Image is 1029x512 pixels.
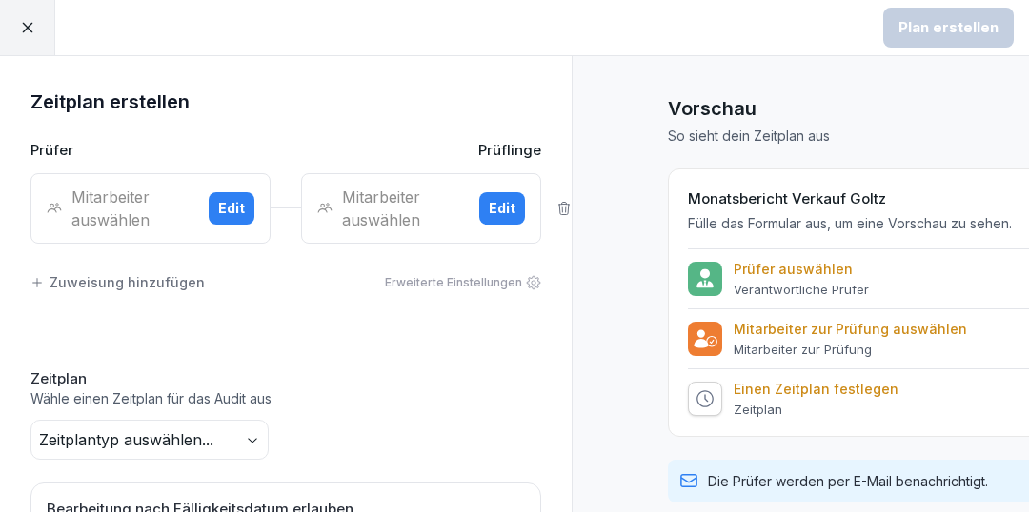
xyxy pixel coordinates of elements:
[209,192,254,225] button: Edit
[317,186,464,231] div: Mitarbeiter auswählen
[30,368,541,390] h2: Zeitplan
[734,261,869,278] p: Prüfer auswählen
[30,140,73,162] p: Prüfer
[708,471,988,491] p: Die Prüfer werden per E-Mail benachrichtigt.
[30,87,541,117] h1: Zeitplan erstellen
[218,198,245,219] div: Edit
[489,198,515,219] div: Edit
[883,8,1014,48] button: Plan erstellen
[30,272,205,292] div: Zuweisung hinzufügen
[734,402,898,417] p: Zeitplan
[734,381,898,398] p: Einen Zeitplan festlegen
[734,342,967,357] p: Mitarbeiter zur Prüfung
[898,17,999,38] div: Plan erstellen
[479,192,525,225] button: Edit
[30,389,541,408] p: Wähle einen Zeitplan für das Audit aus
[734,282,869,297] p: Verantwortliche Prüfer
[734,321,967,338] p: Mitarbeiter zur Prüfung auswählen
[385,274,541,291] div: Erweiterte Einstellungen
[478,140,541,162] p: Prüflinge
[47,186,193,231] div: Mitarbeiter auswählen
